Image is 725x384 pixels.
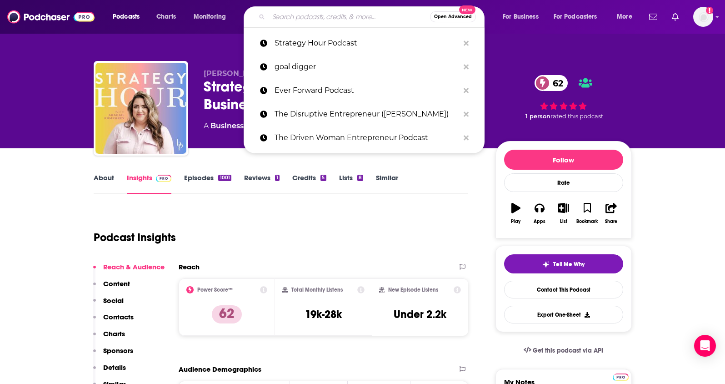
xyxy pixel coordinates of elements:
[103,313,134,321] p: Contacts
[93,279,130,296] button: Content
[504,306,623,323] button: Export One-Sheet
[103,296,124,305] p: Social
[525,113,550,120] span: 1 person
[320,175,326,181] div: 5
[156,175,172,182] img: Podchaser Pro
[394,308,446,321] h3: Under 2.2k
[706,7,713,14] svg: Add a profile image
[504,254,623,273] button: tell me why sparkleTell Me Why
[103,346,133,355] p: Sponsors
[613,374,629,381] img: Podchaser Pro
[269,10,430,24] input: Search podcasts, credits, & more...
[113,10,140,23] span: Podcasts
[275,175,280,181] div: 1
[550,113,603,120] span: rated this podcast
[218,175,231,181] div: 1001
[7,8,95,25] img: Podchaser - Follow, Share and Rate Podcasts
[613,372,629,381] a: Pro website
[184,173,231,194] a: Episodes1001
[605,219,617,224] div: Share
[103,363,126,372] p: Details
[693,7,713,27] span: Logged in as kochristina
[103,263,165,271] p: Reach & Audience
[275,79,459,102] p: Ever Forward Podcast
[93,313,134,329] button: Contacts
[554,10,597,23] span: For Podcasters
[197,287,233,293] h2: Power Score™
[179,365,261,374] h2: Audience Demographics
[693,7,713,27] button: Show profile menu
[93,296,124,313] button: Social
[504,281,623,298] a: Contact This Podcast
[204,69,350,78] span: [PERSON_NAME] - Business Strategist
[275,31,459,55] p: Strategy Hour Podcast
[553,261,585,268] span: Tell Me Why
[252,6,493,27] div: Search podcasts, credits, & more...
[645,9,661,25] a: Show notifications dropdown
[542,261,550,268] img: tell me why sparkle
[244,31,485,55] a: Strategy Hour Podcast
[694,335,716,357] div: Open Intercom Messenger
[106,10,151,24] button: open menu
[610,10,644,24] button: open menu
[434,15,472,19] span: Open Advanced
[575,197,599,230] button: Bookmark
[194,10,226,23] span: Monitoring
[516,339,611,362] a: Get this podcast via API
[291,287,343,293] h2: Total Monthly Listens
[533,347,603,354] span: Get this podcast via API
[357,175,363,181] div: 8
[127,173,172,194] a: InsightsPodchaser Pro
[244,126,485,150] a: The Driven Woman Entrepreneur Podcast
[504,173,623,192] div: Rate
[103,279,130,288] p: Content
[212,305,242,323] p: 62
[511,219,520,224] div: Play
[93,263,165,279] button: Reach & Audience
[292,173,326,194] a: Credits5
[187,10,238,24] button: open menu
[103,329,125,338] p: Charts
[244,55,485,79] a: goal digger
[204,121,379,131] div: A podcast
[504,197,528,230] button: Play
[617,10,632,23] span: More
[376,173,398,194] a: Similar
[535,75,568,91] a: 62
[150,10,181,24] a: Charts
[528,197,551,230] button: Apps
[430,11,476,22] button: Open AdvancedNew
[94,231,176,244] h1: Podcast Insights
[504,150,623,170] button: Follow
[668,9,682,25] a: Show notifications dropdown
[496,10,550,24] button: open menu
[576,219,598,224] div: Bookmark
[244,79,485,102] a: Ever Forward Podcast
[275,55,459,79] p: goal digger
[93,329,125,346] button: Charts
[210,121,244,130] a: Business
[339,173,363,194] a: Lists8
[388,287,438,293] h2: New Episode Listens
[244,102,485,126] a: The Disruptive Entrepreneur ([PERSON_NAME])
[179,263,200,271] h2: Reach
[275,102,459,126] p: The Disruptive Entrepreneur (Rob Moore)
[93,363,126,380] button: Details
[548,10,610,24] button: open menu
[244,173,280,194] a: Reviews1
[503,10,539,23] span: For Business
[94,173,114,194] a: About
[693,7,713,27] img: User Profile
[544,75,568,91] span: 62
[459,5,475,14] span: New
[560,219,567,224] div: List
[305,308,342,321] h3: 19k-28k
[156,10,176,23] span: Charts
[495,69,632,126] div: 62 1 personrated this podcast
[275,126,459,150] p: The Driven Woman Entrepreneur Podcast
[93,346,133,363] button: Sponsors
[599,197,623,230] button: Share
[95,63,186,154] img: Strategy Hour | Online Marketing for Business Growth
